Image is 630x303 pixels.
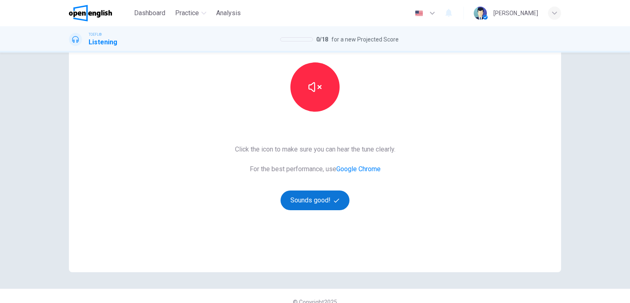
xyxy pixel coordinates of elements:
[474,7,487,20] img: Profile picture
[89,37,117,47] h1: Listening
[216,8,241,18] span: Analysis
[172,6,210,21] button: Practice
[281,191,349,210] button: Sounds good!
[89,32,102,37] span: TOEFL®
[235,164,395,174] span: For the best performance, use
[414,10,424,16] img: en
[493,8,538,18] div: [PERSON_NAME]
[134,8,165,18] span: Dashboard
[69,5,131,21] a: OpenEnglish logo
[69,5,112,21] img: OpenEnglish logo
[213,6,244,21] button: Analysis
[175,8,199,18] span: Practice
[316,34,328,44] span: 0 / 18
[131,6,169,21] button: Dashboard
[336,165,381,173] a: Google Chrome
[235,145,395,154] span: Click the icon to make sure you can hear the tune clearly.
[331,34,399,44] span: for a new Projected Score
